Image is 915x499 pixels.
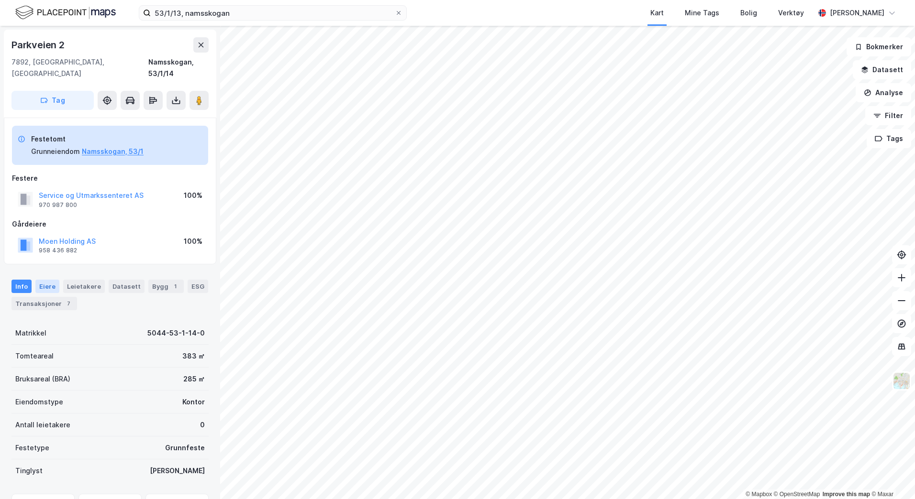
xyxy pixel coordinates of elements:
a: OpenStreetMap [774,491,820,498]
div: Festetomt [31,133,144,145]
div: 1 [170,282,180,291]
div: Datasett [109,280,145,293]
div: 7 [64,299,73,308]
div: 7892, [GEOGRAPHIC_DATA], [GEOGRAPHIC_DATA] [11,56,148,79]
div: Kontor [182,396,205,408]
iframe: Chat Widget [867,453,915,499]
div: Bolig [740,7,757,19]
input: Søk på adresse, matrikkel, gårdeiere, leietakere eller personer [151,6,395,20]
button: Namsskogan, 53/1 [82,146,144,157]
div: Eiere [35,280,59,293]
div: Info [11,280,32,293]
div: Transaksjoner [11,297,77,310]
a: Improve this map [823,491,870,498]
div: 5044-53-1-14-0 [147,327,205,339]
div: Namsskogan, 53/1/14 [148,56,209,79]
div: Verktøy [778,7,804,19]
div: Grunneiendom [31,146,80,157]
div: Kontrollprogram for chat [867,453,915,499]
div: 0 [200,419,205,431]
div: Antall leietakere [15,419,70,431]
button: Analyse [856,83,911,102]
button: Tag [11,91,94,110]
div: 958 436 882 [39,247,77,254]
button: Filter [865,106,911,125]
div: [PERSON_NAME] [150,465,205,477]
div: 285 ㎡ [183,373,205,385]
div: [PERSON_NAME] [830,7,884,19]
img: Z [893,372,911,390]
div: Bygg [148,280,184,293]
a: Mapbox [746,491,772,498]
button: Bokmerker [847,37,911,56]
div: 100% [184,190,202,201]
button: Tags [867,129,911,148]
div: 100% [184,236,202,247]
div: Eiendomstype [15,396,63,408]
div: Parkveien 2 [11,37,67,53]
div: Mine Tags [685,7,719,19]
div: Bruksareal (BRA) [15,373,70,385]
div: Festetype [15,442,49,454]
div: Tinglyst [15,465,43,477]
div: Matrikkel [15,327,46,339]
div: 970 987 800 [39,201,77,209]
div: ESG [188,280,208,293]
img: logo.f888ab2527a4732fd821a326f86c7f29.svg [15,4,116,21]
div: Leietakere [63,280,105,293]
div: Gårdeiere [12,218,208,230]
div: Grunnfeste [165,442,205,454]
div: Tomteareal [15,350,54,362]
button: Datasett [853,60,911,79]
div: Kart [650,7,664,19]
div: Festere [12,173,208,184]
div: 383 ㎡ [182,350,205,362]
